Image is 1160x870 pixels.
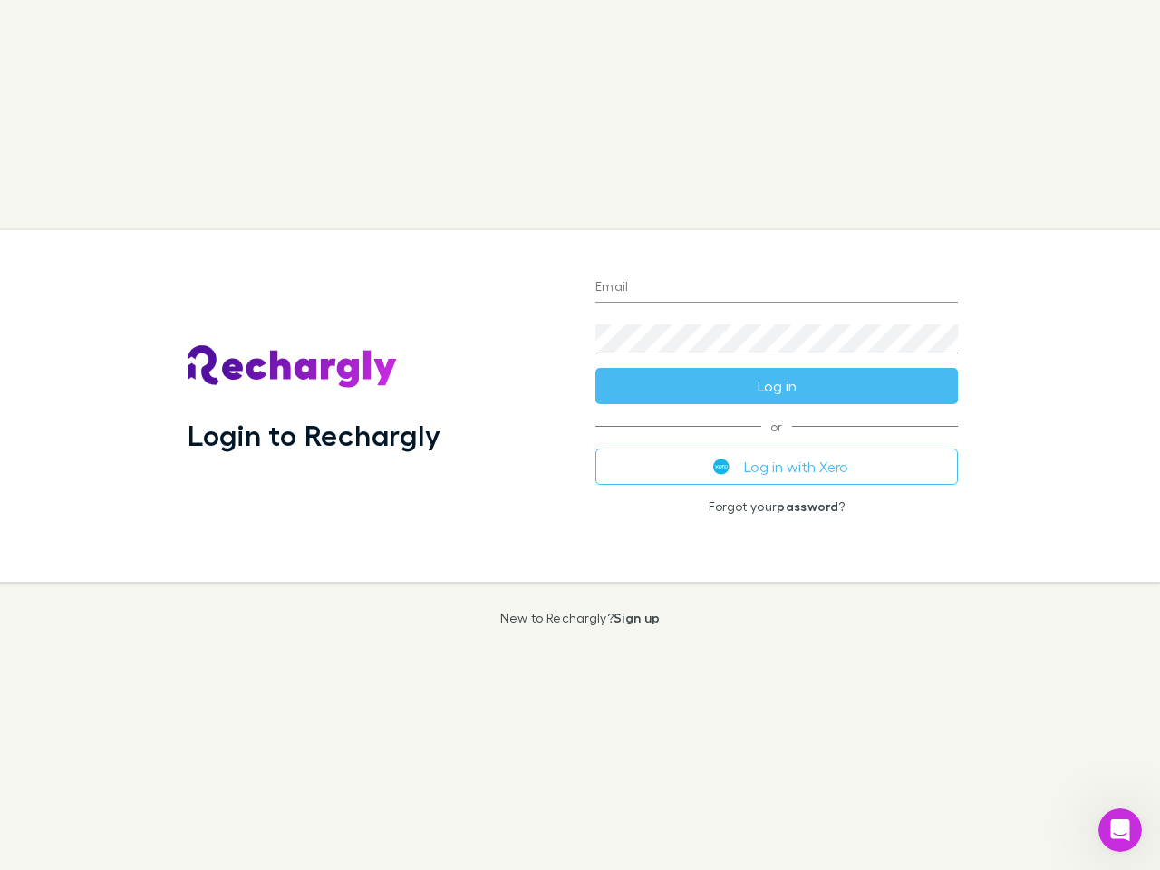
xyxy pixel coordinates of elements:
img: Xero's logo [713,459,730,475]
img: Rechargly's Logo [188,345,398,389]
a: Sign up [614,610,660,625]
p: Forgot your ? [595,499,958,514]
iframe: Intercom live chat [1098,808,1142,852]
button: Log in [595,368,958,404]
h1: Login to Rechargly [188,418,440,452]
a: password [777,498,838,514]
p: New to Rechargly? [500,611,661,625]
button: Log in with Xero [595,449,958,485]
span: or [595,426,958,427]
